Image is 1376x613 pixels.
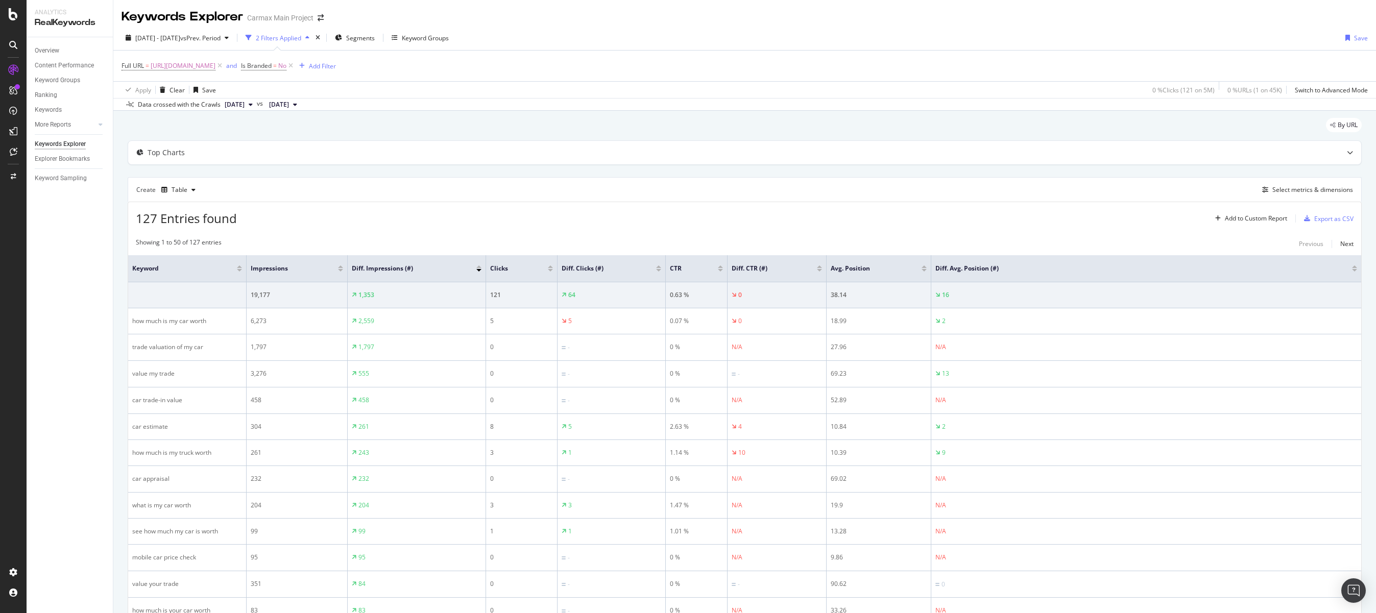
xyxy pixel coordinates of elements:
[490,422,553,431] div: 8
[568,527,572,536] div: 1
[35,90,106,101] a: Ranking
[256,34,301,42] div: 2 Filters Applied
[568,290,575,300] div: 64
[1300,210,1354,227] button: Export as CSV
[670,579,723,589] div: 0 %
[942,290,949,300] div: 16
[670,369,723,378] div: 0 %
[35,60,106,71] a: Content Performance
[35,45,59,56] div: Overview
[562,583,566,586] img: Equal
[189,82,216,98] button: Save
[225,100,245,109] span: 2025 Oct. 7th
[490,527,553,536] div: 1
[738,580,740,589] div: -
[1225,215,1287,222] div: Add to Custom Report
[732,501,742,510] div: N/A
[35,154,106,164] a: Explorer Bookmarks
[670,553,723,562] div: 0 %
[831,422,927,431] div: 10.84
[568,396,570,405] div: -
[942,448,946,457] div: 9
[738,290,742,300] div: 0
[568,316,572,326] div: 5
[490,474,553,483] div: 0
[352,264,461,273] span: Diff. Impressions (#)
[490,448,553,457] div: 3
[358,553,366,562] div: 95
[1338,122,1358,128] span: By URL
[388,30,453,46] button: Keyword Groups
[1152,86,1215,94] div: 0 % Clicks ( 121 on 5M )
[490,369,553,378] div: 0
[257,99,265,108] span: vs
[221,99,257,111] button: [DATE]
[35,8,105,17] div: Analytics
[35,139,86,150] div: Keywords Explorer
[490,553,553,562] div: 0
[35,105,62,115] div: Keywords
[278,59,286,73] span: No
[226,61,237,70] button: and
[568,422,572,431] div: 5
[241,61,272,70] span: Is Branded
[35,154,90,164] div: Explorer Bookmarks
[935,396,946,405] div: N/A
[247,13,313,23] div: Carmax Main Project
[157,182,200,198] button: Table
[251,579,343,589] div: 351
[670,316,723,326] div: 0.07 %
[831,448,927,457] div: 10.39
[732,396,742,405] div: N/A
[331,30,379,46] button: Segments
[35,17,105,29] div: RealKeywords
[490,316,553,326] div: 5
[202,86,216,94] div: Save
[831,474,927,483] div: 69.02
[358,316,374,326] div: 2,559
[732,264,802,273] span: Diff. CTR (#)
[318,14,324,21] div: arrow-right-arrow-left
[562,478,566,481] img: Equal
[136,210,237,227] span: 127 Entries found
[313,33,322,43] div: times
[135,34,180,42] span: [DATE] - [DATE]
[670,448,723,457] div: 1.14 %
[831,369,927,378] div: 69.23
[935,264,1337,273] span: Diff. Avg. Position (#)
[132,316,242,326] div: how much is my car worth
[942,316,946,326] div: 2
[35,173,106,184] a: Keyword Sampling
[35,173,87,184] div: Keyword Sampling
[732,474,742,483] div: N/A
[1295,86,1368,94] div: Switch to Advanced Mode
[251,369,343,378] div: 3,276
[35,60,94,71] div: Content Performance
[122,61,144,70] span: Full URL
[358,396,369,405] div: 458
[138,100,221,109] div: Data crossed with the Crawls
[732,527,742,536] div: N/A
[146,61,149,70] span: =
[269,100,289,109] span: 2025 Aug. 17th
[562,399,566,402] img: Equal
[562,373,566,376] img: Equal
[831,527,927,536] div: 13.28
[732,553,742,562] div: N/A
[670,264,703,273] span: CTR
[490,264,533,273] span: Clicks
[132,527,242,536] div: see how much my car is worth
[35,119,95,130] a: More Reports
[180,34,221,42] span: vs Prev. Period
[732,342,742,352] div: N/A
[568,553,570,562] div: -
[738,448,745,457] div: 10
[35,45,106,56] a: Overview
[132,448,242,457] div: how much is my truck worth
[568,343,570,352] div: -
[942,369,949,378] div: 13
[670,527,723,536] div: 1.01 %
[935,501,946,510] div: N/A
[738,316,742,326] div: 0
[490,342,553,352] div: 0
